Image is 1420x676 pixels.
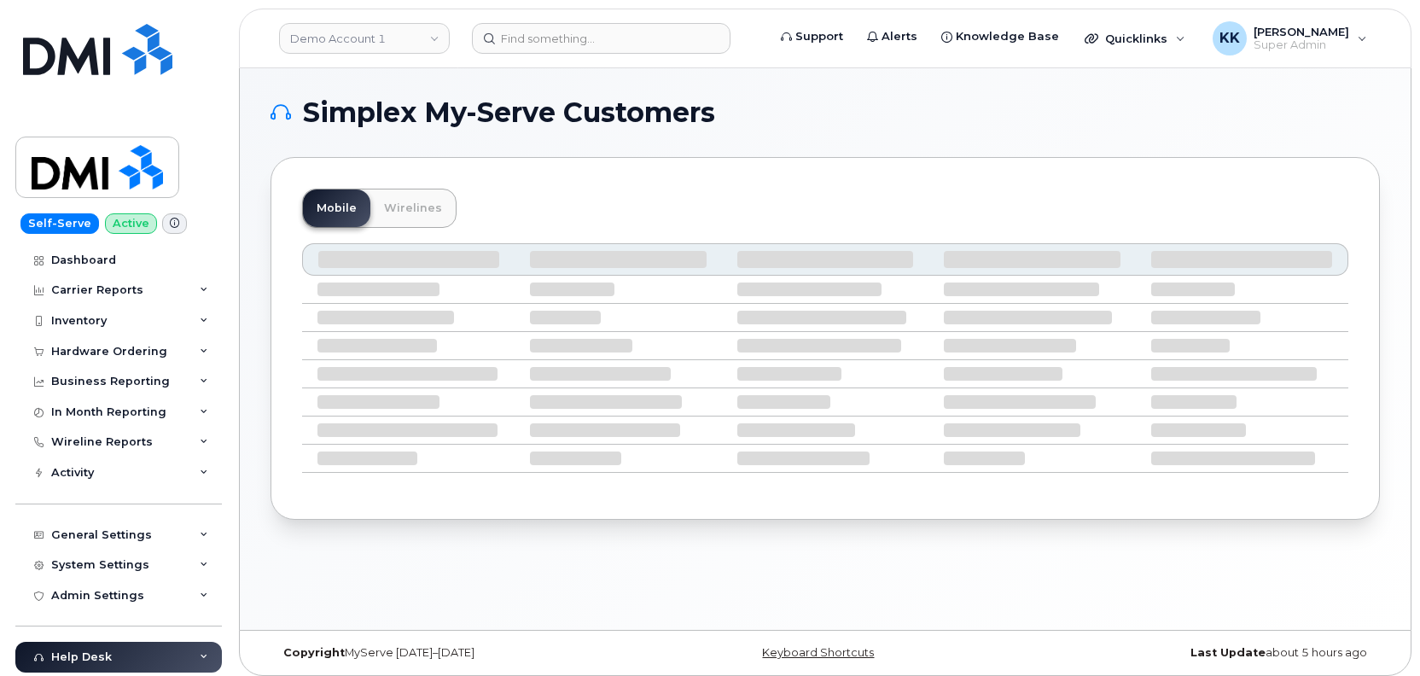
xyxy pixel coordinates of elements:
div: about 5 hours ago [1010,646,1380,660]
a: Mobile [303,189,370,227]
a: Wirelines [370,189,456,227]
strong: Copyright [283,646,345,659]
a: Keyboard Shortcuts [762,646,874,659]
div: MyServe [DATE]–[DATE] [271,646,640,660]
strong: Last Update [1190,646,1266,659]
span: Simplex My-Serve Customers [303,100,715,125]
